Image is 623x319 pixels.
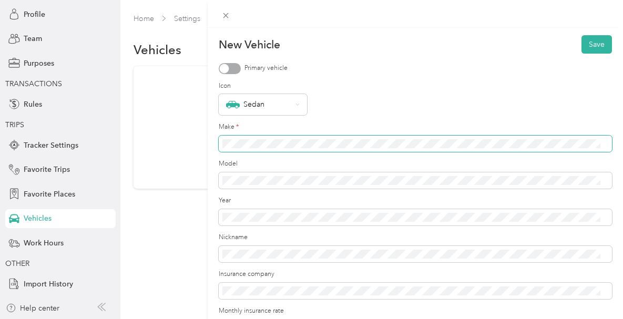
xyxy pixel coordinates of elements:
button: Save [581,35,612,54]
label: Monthly insurance rate [219,306,612,316]
label: Model [219,159,612,169]
label: Nickname [219,233,612,242]
label: Make [219,122,612,132]
label: Year [219,196,612,205]
label: Insurance company [219,270,612,279]
p: New Vehicle [219,37,280,52]
div: Sedan [226,98,292,111]
iframe: Everlance-gr Chat Button Frame [564,260,623,319]
label: Icon [219,81,612,91]
img: Sedan [226,98,240,111]
label: Primary vehicle [244,64,288,73]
